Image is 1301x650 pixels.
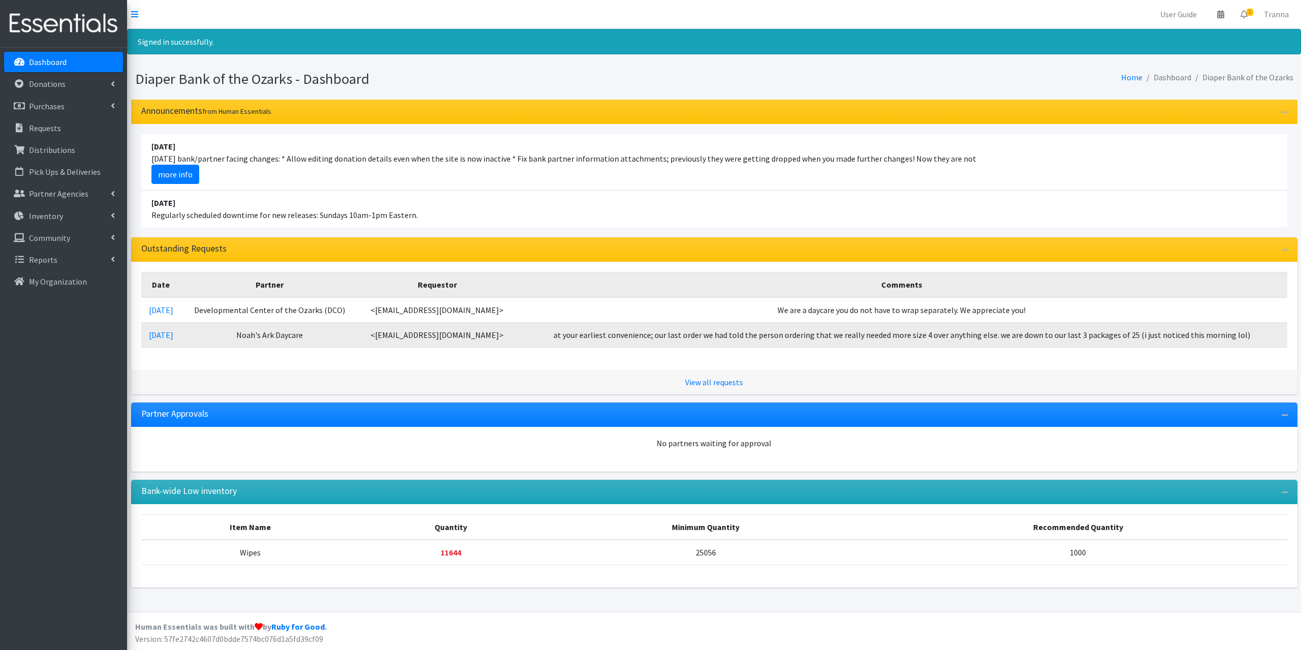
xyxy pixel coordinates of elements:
div: Signed in successfully. [127,29,1301,54]
a: Purchases [4,96,123,116]
strong: [DATE] [151,141,175,151]
h1: Diaper Bank of the Ozarks - Dashboard [135,70,710,88]
h3: Announcements [141,106,271,116]
td: Developmental Center of the Ozarks (DCO) [181,297,358,323]
a: 2 [1232,4,1256,24]
a: User Guide [1152,4,1205,24]
a: Inventory [4,206,123,226]
a: [DATE] [149,305,173,315]
td: 1000 [869,540,1287,565]
th: Item Name [141,514,360,540]
th: Minimum Quantity [542,514,869,540]
a: Pick Ups & Deliveries [4,162,123,182]
td: We are a daycare you do not have to wrap separately. We appreciate you! [516,297,1287,323]
p: Inventory [29,211,63,221]
p: Pick Ups & Deliveries [29,167,101,177]
li: Dashboard [1142,70,1191,85]
td: <[EMAIL_ADDRESS][DOMAIN_NAME]> [358,322,516,347]
th: Recommended Quantity [869,514,1287,540]
a: [DATE] [149,330,173,340]
td: <[EMAIL_ADDRESS][DOMAIN_NAME]> [358,297,516,323]
a: Ruby for Good [271,622,325,632]
a: Community [4,228,123,248]
span: 2 [1247,9,1253,16]
td: at your earliest convenience; our last order we had told the person ordering that we really neede... [516,322,1287,347]
h3: Bank-wide Low inventory [141,486,237,497]
strong: [DATE] [151,198,175,208]
a: Requests [4,118,123,138]
a: View all requests [685,377,743,387]
p: My Organization [29,276,87,287]
td: 25056 [542,540,869,565]
a: Dashboard [4,52,123,72]
span: Version: 57fe2742c4607d0bdde7574bc076d1a5fd39cf09 [135,634,323,644]
td: Wipes [141,540,360,565]
th: Partner [181,272,358,297]
th: Date [141,272,181,297]
p: Requests [29,123,61,133]
p: Purchases [29,101,65,111]
a: My Organization [4,271,123,292]
p: Donations [29,79,66,89]
a: Partner Agencies [4,183,123,204]
img: HumanEssentials [4,7,123,41]
a: Distributions [4,140,123,160]
li: Regularly scheduled downtime for new releases: Sundays 10am-1pm Eastern. [141,191,1287,227]
td: Noah's Ark Daycare [181,322,358,347]
p: Partner Agencies [29,189,88,199]
a: Tranna [1256,4,1297,24]
strong: Human Essentials was built with by . [135,622,327,632]
a: more info [151,165,199,184]
p: Community [29,233,70,243]
h3: Partner Approvals [141,409,208,419]
p: Dashboard [29,57,67,67]
p: Distributions [29,145,75,155]
h3: Outstanding Requests [141,243,227,254]
a: Home [1121,72,1142,82]
th: Quantity [359,514,542,540]
th: Requestor [358,272,516,297]
li: Diaper Bank of the Ozarks [1191,70,1293,85]
th: Comments [516,272,1287,297]
small: from Human Essentials [202,107,271,116]
li: [DATE] bank/partner facing changes: * Allow editing donation details even when the site is now in... [141,134,1287,191]
a: Reports [4,250,123,270]
div: No partners waiting for approval [141,437,1287,449]
a: Donations [4,74,123,94]
strong: Below minimum quantity [441,547,461,558]
p: Reports [29,255,57,265]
